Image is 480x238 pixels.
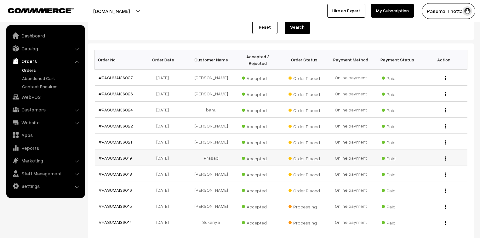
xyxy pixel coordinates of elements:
span: Accepted [242,154,273,162]
a: Hire an Expert [327,4,365,18]
a: Contact Enquires [20,83,83,90]
td: Online payment [328,134,374,150]
span: Order Placed [289,105,320,114]
a: Settings [8,180,83,192]
span: Order Placed [289,170,320,178]
span: Paid [382,186,413,194]
span: Paid [382,89,413,98]
a: #PASUMAI36027 [99,75,133,80]
td: Online payment [328,198,374,214]
td: Online payment [328,182,374,198]
img: COMMMERCE [8,8,74,13]
a: Dashboard [8,30,83,41]
img: Menu [445,140,446,144]
a: My Subscription [371,4,414,18]
td: Online payment [328,150,374,166]
span: Accepted [242,138,273,146]
a: Marketing [8,155,83,166]
td: [DATE] [141,86,188,102]
th: Customer Name [188,50,234,70]
a: Abandoned Cart [20,75,83,82]
td: [PERSON_NAME] [188,86,234,102]
td: [DATE] [141,134,188,150]
img: Menu [445,189,446,193]
a: #PASUMAI36015 [99,203,132,209]
td: Online payment [328,214,374,230]
td: [DATE] [141,214,188,230]
th: Order Date [141,50,188,70]
a: Website [8,117,83,128]
span: Paid [382,170,413,178]
a: #PASUMAI36024 [99,107,133,112]
span: Paid [382,73,413,82]
span: Order Placed [289,73,320,82]
button: Pasumai Thotta… [422,3,475,19]
span: Accepted [242,122,273,130]
th: Payment Method [328,50,374,70]
span: Accepted [242,73,273,82]
td: [DATE] [141,166,188,182]
td: [PERSON_NAME] [188,134,234,150]
span: Order Placed [289,122,320,130]
span: Accepted [242,186,273,194]
th: Accepted / Rejected [234,50,281,70]
a: #PASUMAI36022 [99,123,133,128]
a: WebPOS [8,91,83,103]
td: Sukanya [188,214,234,230]
span: Paid [382,218,413,226]
span: Processing [289,218,320,226]
button: [DOMAIN_NAME] [71,3,152,19]
a: Orders [8,55,83,67]
th: Action [421,50,467,70]
td: [PERSON_NAME] [188,70,234,86]
td: Online payment [328,86,374,102]
span: Processing [289,202,320,210]
span: Accepted [242,202,273,210]
img: Menu [445,221,446,225]
img: Menu [445,156,446,161]
a: #PASUMAI36016 [99,187,132,193]
a: Staff Management [8,168,83,179]
a: #PASUMAI36018 [99,171,132,177]
td: Online payment [328,166,374,182]
td: Online payment [328,102,374,118]
span: Accepted [242,105,273,114]
a: #PASUMAI36014 [99,219,132,225]
td: [DATE] [141,102,188,118]
a: #PASUMAI36026 [99,91,133,96]
th: Order No [95,50,141,70]
td: Online payment [328,70,374,86]
span: Accepted [242,170,273,178]
span: Accepted [242,89,273,98]
td: [DATE] [141,70,188,86]
span: Paid [382,138,413,146]
td: [PERSON_NAME] [188,198,234,214]
td: [DATE] [141,182,188,198]
a: COMMMERCE [8,6,63,14]
span: Accepted [242,218,273,226]
span: Paid [382,202,413,210]
img: Menu [445,205,446,209]
span: Order Placed [289,89,320,98]
td: [DATE] [141,118,188,134]
a: Apps [8,129,83,141]
a: Catalog [8,43,83,54]
td: [PERSON_NAME] [188,182,234,198]
td: Prasad [188,150,234,166]
img: Menu [445,92,446,96]
span: Order Placed [289,154,320,162]
img: user [463,6,472,16]
td: Online payment [328,118,374,134]
td: [PERSON_NAME] [188,166,234,182]
td: [DATE] [141,150,188,166]
button: Search [285,20,310,34]
td: banu [188,102,234,118]
a: Reset [252,20,277,34]
a: Customers [8,104,83,115]
th: Payment Status [374,50,421,70]
span: Paid [382,122,413,130]
img: Menu [445,124,446,128]
th: Order Status [281,50,328,70]
img: Menu [445,76,446,80]
td: [DATE] [141,198,188,214]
